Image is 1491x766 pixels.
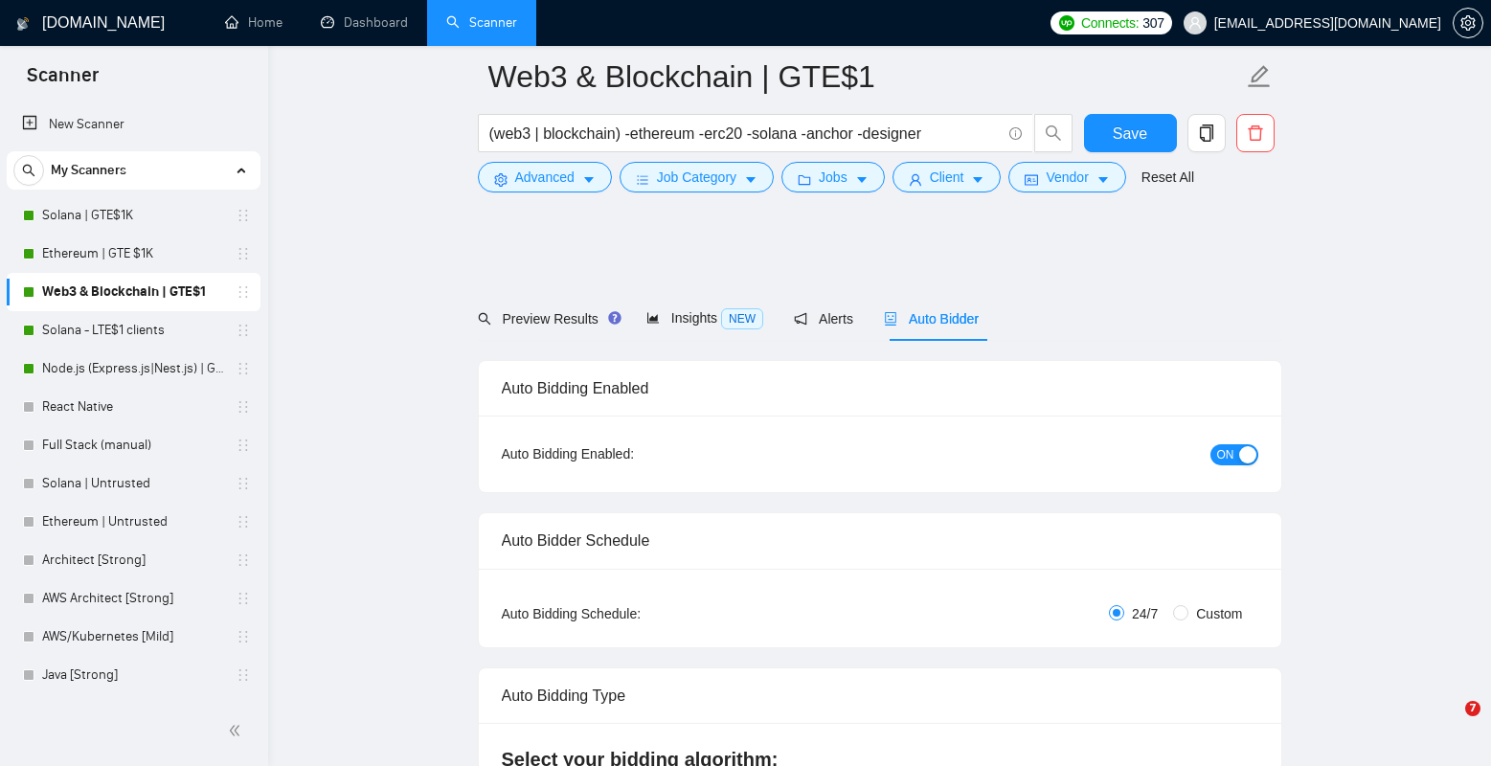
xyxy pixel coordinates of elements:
[794,311,853,327] span: Alerts
[502,668,1258,723] div: Auto Bidding Type
[42,541,224,579] a: Architect [Strong]
[1124,603,1165,624] span: 24/7
[236,438,251,453] span: holder
[446,14,517,31] a: searchScanner
[236,476,251,491] span: holder
[51,151,126,190] span: My Scanners
[236,667,251,683] span: holder
[1096,172,1110,187] span: caret-down
[42,388,224,426] a: React Native
[42,273,224,311] a: Web3 & Blockchain | GTE$1
[1453,15,1483,31] a: setting
[42,503,224,541] a: Ethereum | Untrusted
[930,167,964,188] span: Client
[1237,124,1274,142] span: delete
[502,513,1258,568] div: Auto Bidder Schedule
[236,399,251,415] span: holder
[798,172,811,187] span: folder
[1084,114,1177,152] button: Save
[1025,172,1038,187] span: idcard
[1081,12,1139,34] span: Connects:
[620,162,774,192] button: barsJob Categorycaret-down
[1187,114,1226,152] button: copy
[42,235,224,273] a: Ethereum | GTE $1K
[1188,16,1202,30] span: user
[1465,701,1480,716] span: 7
[225,14,282,31] a: homeHome
[1059,15,1074,31] img: upwork-logo.png
[42,579,224,618] a: AWS Architect [Strong]
[42,618,224,656] a: AWS/Kubernetes [Mild]
[236,629,251,644] span: holder
[636,172,649,187] span: bars
[228,721,247,740] span: double-left
[1009,127,1022,140] span: info-circle
[819,167,847,188] span: Jobs
[909,172,922,187] span: user
[582,172,596,187] span: caret-down
[236,208,251,223] span: holder
[606,309,623,327] div: Tooltip anchor
[22,105,245,144] a: New Scanner
[892,162,1002,192] button: userClientcaret-down
[794,312,807,326] span: notification
[236,246,251,261] span: holder
[1236,114,1275,152] button: delete
[478,312,491,326] span: search
[7,105,260,144] li: New Scanner
[657,167,736,188] span: Job Category
[321,14,408,31] a: dashboardDashboard
[13,155,44,186] button: search
[478,162,612,192] button: settingAdvancedcaret-down
[884,312,897,326] span: robot
[1188,124,1225,142] span: copy
[502,603,754,624] div: Auto Bidding Schedule:
[236,361,251,376] span: holder
[489,122,1001,146] input: Search Freelance Jobs...
[42,196,224,235] a: Solana | GTE$1K
[42,349,224,388] a: Node.js (Express.js|Nest.js) | GTE$1K
[781,162,885,192] button: folderJobscaret-down
[42,464,224,503] a: Solana | Untrusted
[1142,12,1163,34] span: 307
[478,311,616,327] span: Preview Results
[1008,162,1125,192] button: idcardVendorcaret-down
[236,323,251,338] span: holder
[721,308,763,329] span: NEW
[14,164,43,177] span: search
[502,443,754,464] div: Auto Bidding Enabled:
[42,656,224,694] a: Java [Strong]
[1217,444,1234,465] span: ON
[16,9,30,39] img: logo
[1034,114,1073,152] button: search
[236,514,251,529] span: holder
[1454,15,1482,31] span: setting
[646,310,763,326] span: Insights
[971,172,984,187] span: caret-down
[515,167,575,188] span: Advanced
[1141,167,1194,188] a: Reset All
[884,311,979,327] span: Auto Bidder
[11,61,114,101] span: Scanner
[646,311,660,325] span: area-chart
[855,172,869,187] span: caret-down
[1247,64,1272,89] span: edit
[42,426,224,464] a: Full Stack (manual)
[1453,8,1483,38] button: setting
[1035,124,1072,142] span: search
[1113,122,1147,146] span: Save
[1426,701,1472,747] iframe: Intercom live chat
[494,172,508,187] span: setting
[502,361,1258,416] div: Auto Bidding Enabled
[236,552,251,568] span: holder
[1046,167,1088,188] span: Vendor
[488,53,1243,101] input: Scanner name...
[42,311,224,349] a: Solana - LTE$1 clients
[42,694,224,732] a: Java [Mild]
[236,284,251,300] span: holder
[236,591,251,606] span: holder
[1188,603,1250,624] span: Custom
[744,172,757,187] span: caret-down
